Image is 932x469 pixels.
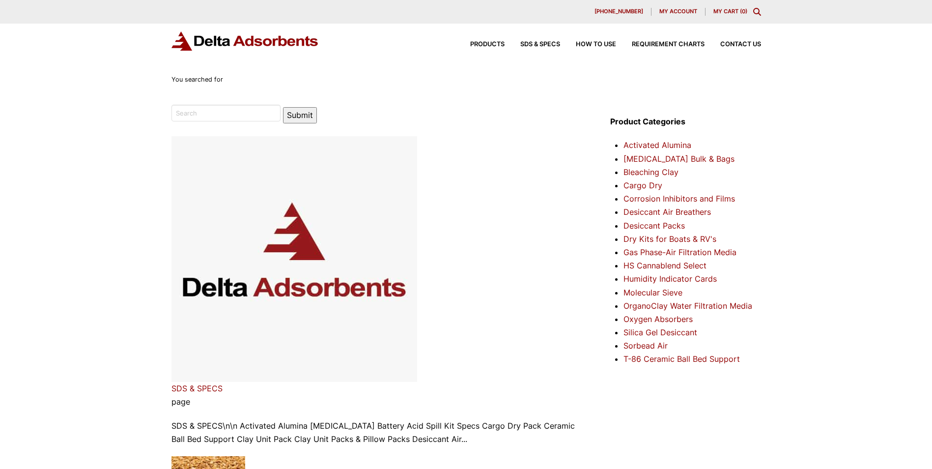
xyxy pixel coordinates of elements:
span: Contact Us [720,41,761,48]
a: Desiccant Packs [623,221,685,231]
span: Products [470,41,505,48]
a: Bleaching Clay [623,167,678,177]
a: Silica Gel Desiccant [623,327,697,337]
span: My account [659,9,697,14]
a: [MEDICAL_DATA] Bulk & Bags [623,154,734,164]
a: Molecular Sieve [623,288,682,297]
a: Corrosion Inhibitors and Films [623,194,735,204]
a: SDS & SPECS [171,383,223,393]
span: [PHONE_NUMBER] [594,9,643,14]
a: My Cart (0) [713,8,747,15]
a: My account [651,8,706,16]
a: HS Cannablend Select [623,261,706,270]
a: Gas Phase-Air Filtration Media [623,247,736,257]
div: Toggle Modal Content [753,8,761,16]
p: page [171,395,581,409]
a: Desiccant Air Breathers [623,207,711,217]
a: Products [454,41,505,48]
span: Requirement Charts [632,41,705,48]
span: SDS & SPECS [520,41,560,48]
a: Contact Us [705,41,761,48]
a: Requirement Charts [616,41,705,48]
a: Dry Kits for Boats & RV's [623,234,716,244]
a: How to Use [560,41,616,48]
span: 0 [742,8,745,15]
img: Delta Adsorbents [171,31,319,51]
img: Placeholder [171,136,417,382]
a: OrganoClay Water Filtration Media [623,301,752,311]
p: SDS & SPECS\n\n Activated Alumina [MEDICAL_DATA] Battery Acid Spill Kit Specs Cargo Dry Pack Cera... [171,419,581,446]
h4: Product Categories [610,115,761,128]
button: Submit [283,107,317,123]
a: Activated Alumina [623,140,691,150]
a: Cargo Dry [623,180,662,190]
a: Sorbead Air [623,341,668,351]
a: SDS & SPECS [505,41,560,48]
span: How to Use [576,41,616,48]
a: [PHONE_NUMBER] [587,8,651,16]
a: Oxygen Absorbers [623,314,693,324]
a: Humidity Indicator Cards [623,274,717,284]
input: Search [171,105,281,121]
span: You searched for [171,76,223,83]
a: T-86 Ceramic Ball Bed Support [623,354,740,364]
